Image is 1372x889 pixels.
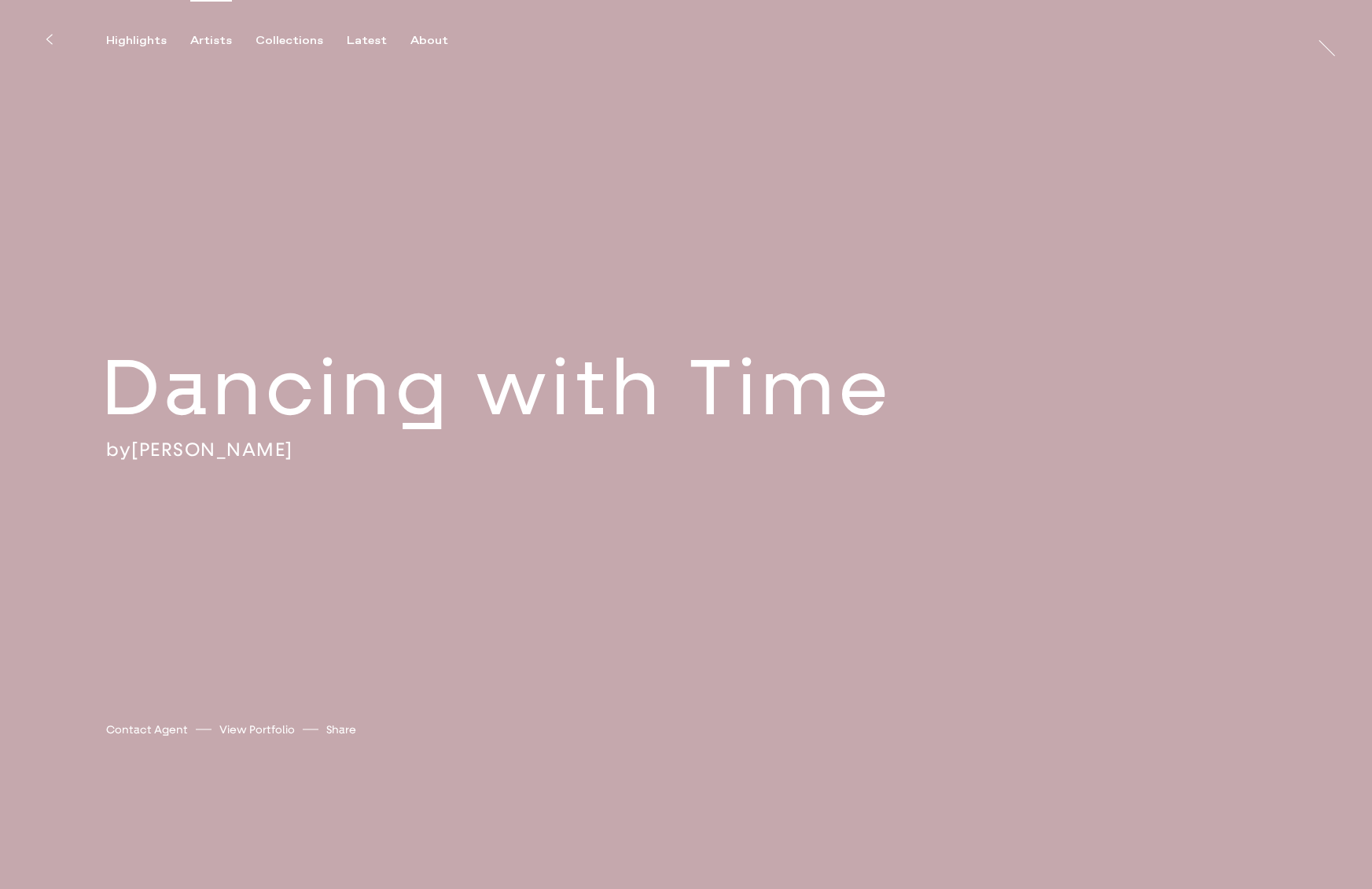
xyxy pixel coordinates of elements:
[219,722,295,738] a: View Portfolio
[410,34,472,48] button: About
[256,34,323,48] div: Collections
[190,34,232,48] div: Artists
[131,437,293,461] a: [PERSON_NAME]
[106,437,131,461] span: by
[347,34,387,48] div: Latest
[106,722,188,738] a: Contact Agent
[326,719,356,740] button: Share
[410,34,448,48] div: About
[101,339,999,437] h2: Dancing with Time
[106,34,190,48] button: Highlights
[190,34,256,48] button: Artists
[106,34,167,48] div: Highlights
[256,34,347,48] button: Collections
[347,34,410,48] button: Latest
